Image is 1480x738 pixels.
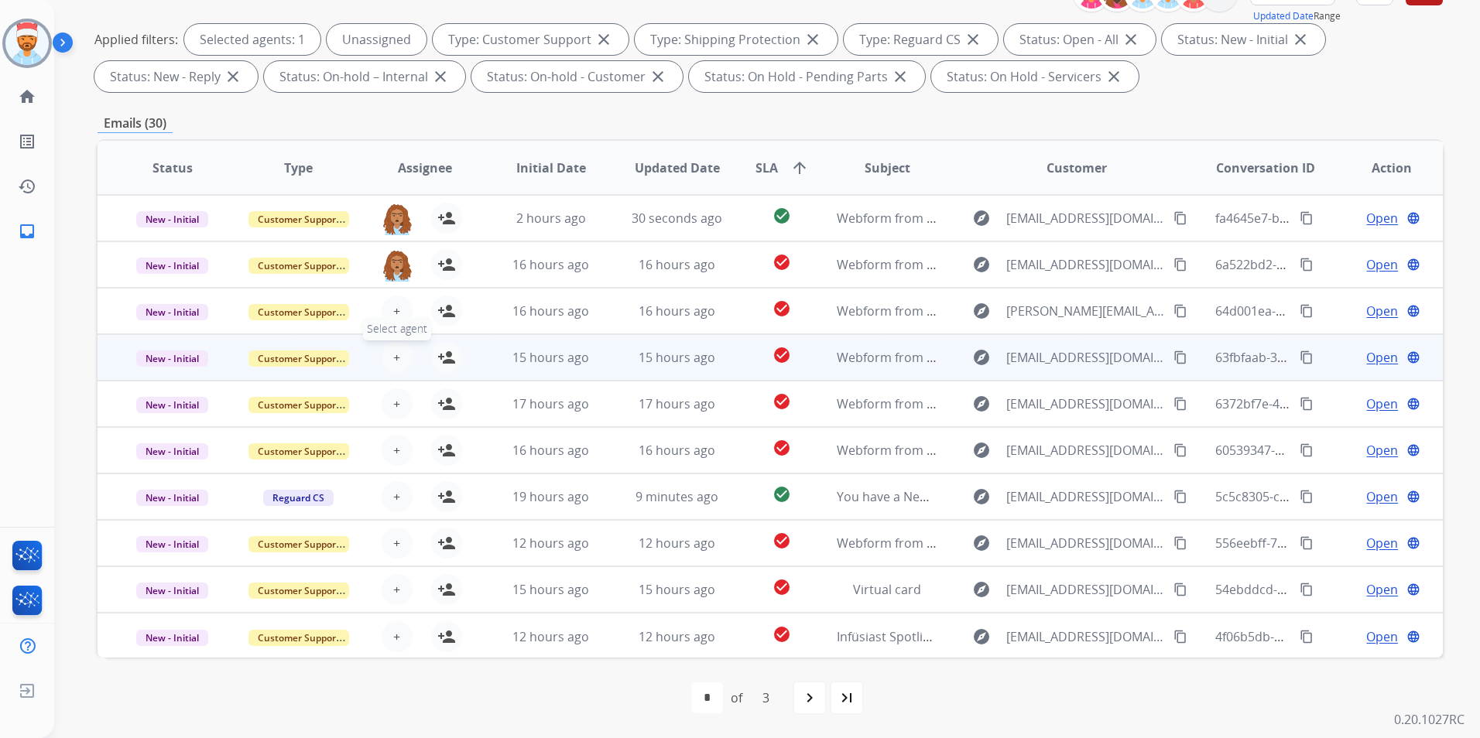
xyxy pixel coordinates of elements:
mat-icon: inbox [18,222,36,241]
span: New - Initial [136,397,208,413]
span: Type [284,159,313,177]
mat-icon: content_copy [1300,490,1314,504]
mat-icon: explore [972,209,991,227]
span: 16 hours ago [512,302,589,319]
mat-icon: last_page [838,688,856,707]
div: Type: Shipping Protection [635,24,838,55]
mat-icon: person_add [437,255,456,274]
span: Open [1366,534,1398,552]
mat-icon: language [1406,583,1420,596]
mat-icon: check_circle [773,392,791,411]
span: 16 hours ago [512,442,589,459]
div: Type: Customer Support [433,24,629,55]
div: Type: Reguard CS [844,24,998,55]
mat-icon: language [1406,304,1420,318]
span: Updated Date [635,159,720,177]
div: Status: On-hold – Internal [264,61,465,92]
mat-icon: person_add [437,627,456,646]
mat-icon: check_circle [773,207,791,225]
span: Open [1366,302,1398,320]
div: Unassigned [327,24,427,55]
span: + [393,348,400,367]
span: Status [152,159,193,177]
mat-icon: person_add [437,534,456,552]
span: 9 minutes ago [636,488,718,505]
button: +Select agent [382,342,413,373]
mat-icon: explore [972,302,991,320]
mat-icon: history [18,177,36,196]
span: + [393,580,400,599]
img: agent-avatar [382,249,413,282]
mat-icon: check_circle [773,578,791,596]
mat-icon: close [1291,30,1310,49]
span: 12 hours ago [512,535,589,552]
mat-icon: arrow_upward [790,159,809,177]
div: 3 [750,682,782,713]
span: Virtual card [853,581,921,598]
mat-icon: content_copy [1173,397,1187,411]
mat-icon: close [964,30,982,49]
span: Open [1366,441,1398,460]
span: You have a New Message from BBB Serving [GEOGRAPHIC_DATA][US_STATE], Consumer Complaint #23730519 [837,488,1476,505]
span: New - Initial [136,443,208,460]
img: agent-avatar [382,203,413,235]
mat-icon: person_add [437,395,456,413]
mat-icon: person_add [437,441,456,460]
span: 16 hours ago [639,256,715,273]
span: 19 hours ago [512,488,589,505]
mat-icon: content_copy [1300,258,1314,272]
mat-icon: close [1122,30,1140,49]
span: 2 hours ago [516,210,586,227]
span: Open [1366,395,1398,413]
div: Status: On Hold - Pending Parts [689,61,925,92]
span: New - Initial [136,583,208,599]
span: New - Initial [136,350,208,367]
span: Subject [865,159,910,177]
span: + [393,441,400,460]
span: 64d001ea-a663-4f66-913e-3f8d591d65f2 [1215,302,1447,319]
mat-icon: content_copy [1173,211,1187,225]
mat-icon: language [1406,258,1420,272]
mat-icon: content_copy [1173,630,1187,644]
span: Webform from [EMAIL_ADDRESS][DOMAIN_NAME] on [DATE] [837,395,1187,412]
button: + [382,574,413,605]
mat-icon: close [594,30,613,49]
span: Webform from [PERSON_NAME][EMAIL_ADDRESS][DOMAIN_NAME] on [DATE] [837,302,1283,319]
span: + [393,395,400,413]
span: 17 hours ago [639,395,715,412]
mat-icon: content_copy [1173,258,1187,272]
span: Open [1366,580,1398,599]
mat-icon: content_copy [1300,350,1314,364]
mat-icon: close [649,67,667,86]
span: Customer [1047,159,1107,177]
span: Customer Support [248,536,349,552]
div: Status: On Hold - Servicers [931,61,1139,92]
span: Assignee [398,159,452,177]
span: [EMAIL_ADDRESS][DOMAIN_NAME] [1006,580,1165,599]
p: Applied filters: [94,30,178,49]
span: [EMAIL_ADDRESS][DOMAIN_NAME] [1006,395,1165,413]
mat-icon: check_circle [773,299,791,318]
mat-icon: person_add [437,487,456,506]
span: Webform from [EMAIL_ADDRESS][DOMAIN_NAME] on [DATE] [837,442,1187,459]
span: Webform from [EMAIL_ADDRESS][DOMAIN_NAME] on [DATE] [837,256,1187,273]
mat-icon: content_copy [1173,536,1187,550]
span: Select agent [363,317,431,340]
span: [EMAIL_ADDRESS][DOMAIN_NAME] [1006,534,1165,552]
span: 12 hours ago [512,628,589,645]
mat-icon: content_copy [1173,350,1187,364]
mat-icon: navigate_next [800,688,819,707]
mat-icon: explore [972,348,991,367]
span: Customer Support [248,397,349,413]
mat-icon: explore [972,534,991,552]
span: [EMAIL_ADDRESS][DOMAIN_NAME] [1006,255,1165,274]
span: 4f06b5db-a6a6-403d-bf95-be1f1df5838c [1215,628,1446,645]
span: Open [1366,627,1398,646]
mat-icon: check_circle [773,439,791,457]
mat-icon: content_copy [1300,583,1314,596]
span: Initial Date [516,159,586,177]
span: 5c5c8305-cfc3-4607-82fa-e39ef495aee0 [1215,488,1441,505]
mat-icon: check_circle [773,625,791,644]
div: Status: On-hold - Customer [471,61,683,92]
mat-icon: explore [972,395,991,413]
